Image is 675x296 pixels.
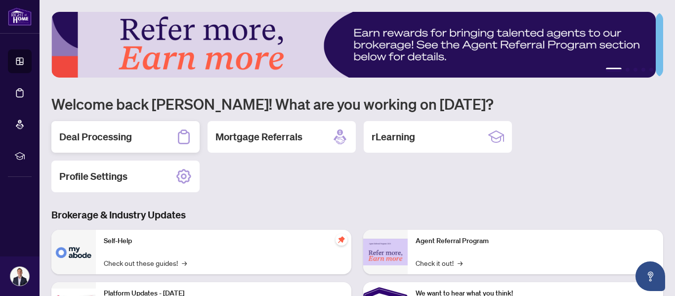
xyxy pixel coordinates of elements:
span: → [182,257,187,268]
h2: Mortgage Referrals [215,130,302,144]
button: 1 [606,68,622,72]
img: Profile Icon [10,267,29,286]
img: Self-Help [51,230,96,274]
h1: Welcome back [PERSON_NAME]! What are you working on [DATE]? [51,94,663,113]
button: 5 [649,68,653,72]
h2: Profile Settings [59,169,127,183]
button: 4 [641,68,645,72]
p: Self-Help [104,236,343,247]
p: Agent Referral Program [416,236,655,247]
h2: Deal Processing [59,130,132,144]
h2: rLearning [372,130,415,144]
span: → [458,257,463,268]
button: 2 [626,68,630,72]
h3: Brokerage & Industry Updates [51,208,663,222]
button: 3 [633,68,637,72]
a: Check out these guides!→ [104,257,187,268]
img: logo [8,7,32,26]
span: pushpin [336,234,347,246]
button: Open asap [635,261,665,291]
img: Slide 0 [51,12,656,78]
a: Check it out!→ [416,257,463,268]
img: Agent Referral Program [363,239,408,266]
